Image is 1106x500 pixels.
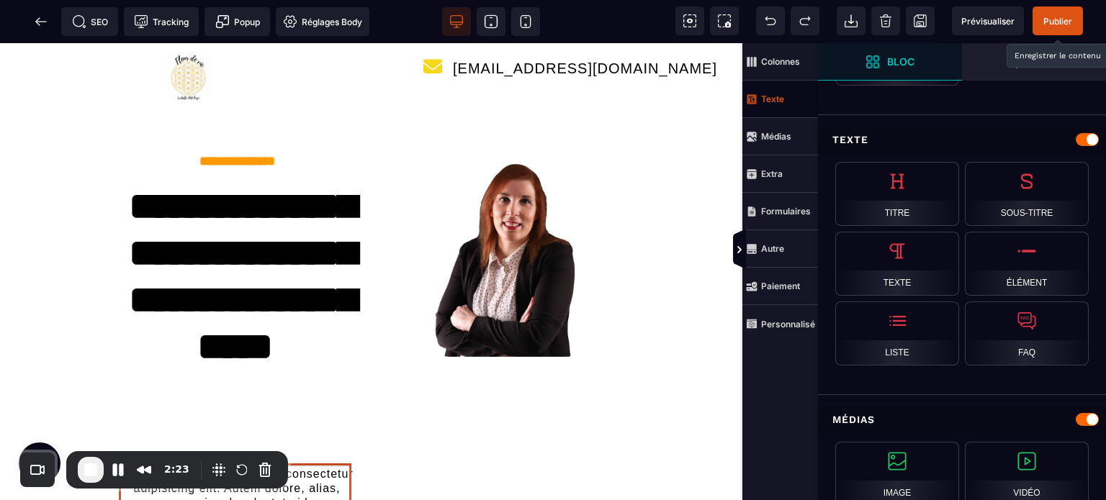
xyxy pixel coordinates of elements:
span: Colonnes [742,43,818,81]
strong: Médias [761,131,791,142]
span: Formulaires [742,193,818,230]
span: Texte [742,81,818,118]
span: Code de suivi [124,7,199,36]
strong: Paiement [761,281,800,291]
div: Texte [835,232,959,296]
strong: Autre [761,243,784,254]
span: Métadata SEO [61,7,118,36]
strong: Formulaires [761,206,811,217]
span: Prévisualiser [961,16,1015,27]
span: Enregistrer le contenu [1033,6,1083,35]
span: Ouvrir les blocs [818,43,962,81]
strong: Colonnes [761,56,800,67]
span: Défaire [756,6,785,35]
text: [EMAIL_ADDRESS][DOMAIN_NAME] [449,14,721,37]
span: Rétablir [791,6,819,35]
span: Extra [742,155,818,193]
img: fb0692f217c0f5e90e311a2bc6a2db68_Sans_titre_(1080_x_1720_px)_(1080_x_1550_px).png [435,111,577,314]
span: Favicon [276,7,369,36]
span: Voir bureau [442,7,471,36]
span: Réglages Body [283,14,362,29]
span: Tracking [134,14,189,29]
strong: Extra [761,168,783,179]
div: Médias [818,406,1106,433]
span: Afficher les vues [818,229,832,272]
span: Personnalisé [742,305,818,342]
span: Capture d'écran [710,6,739,35]
span: Voir tablette [477,7,505,36]
strong: Personnalisé [761,319,815,329]
span: Médias [742,118,818,155]
div: Élément [965,232,1089,296]
div: Liste [835,301,959,365]
div: FAQ [965,301,1089,365]
span: Popup [215,14,260,29]
div: Titre [835,162,959,226]
span: SEO [72,14,108,29]
img: fddb039ee2cd576d9691c5ef50e92217_Logo.png [165,11,212,58]
span: Créer une alerte modale [204,7,270,36]
strong: Texte [761,94,784,104]
span: Publier [1043,16,1072,27]
span: Retour [27,7,55,36]
span: Voir mobile [511,7,540,36]
span: Autre [742,230,818,268]
span: Paiement [742,268,818,305]
div: Sous-titre [965,162,1089,226]
span: Aperçu [952,6,1024,35]
span: Importer [837,6,866,35]
div: Texte [818,127,1106,153]
span: Ouvrir les calques [962,43,1106,81]
span: Enregistrer [906,6,935,35]
span: Voir les composants [675,6,704,35]
text: Lorem ipsum dolor sit amet, consectetur adipisicing elit. Autem dolore, alias, numquam enim ab vo... [119,420,355,499]
span: Nettoyage [871,6,900,35]
strong: Bloc [887,56,914,67]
